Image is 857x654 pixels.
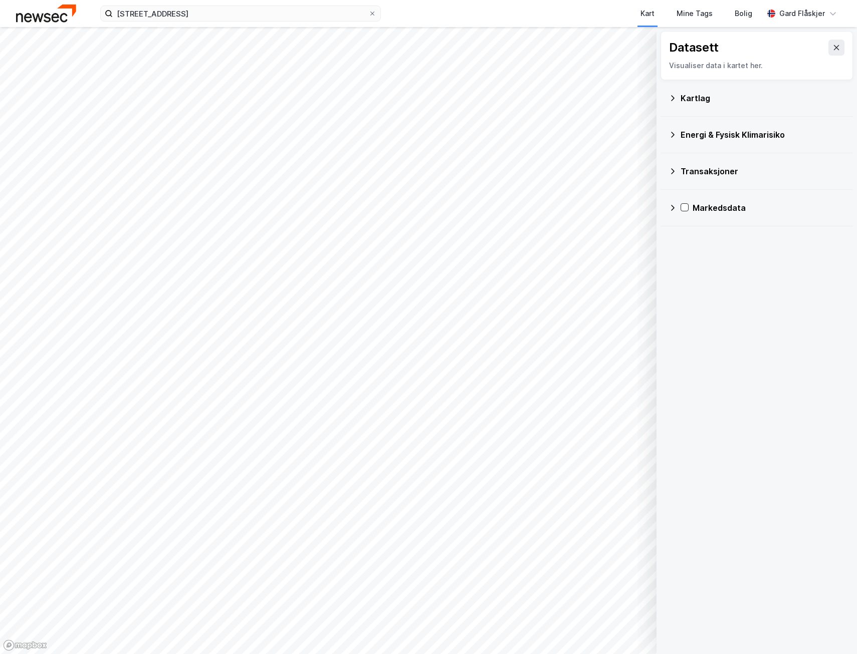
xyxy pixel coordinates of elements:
div: Gard Flåskjer [779,8,825,20]
div: Kartlag [681,92,845,104]
a: Mapbox homepage [3,639,47,651]
img: newsec-logo.f6e21ccffca1b3a03d2d.png [16,5,76,22]
div: Markedsdata [693,202,845,214]
div: Mine Tags [677,8,713,20]
div: Energi & Fysisk Klimarisiko [681,129,845,141]
div: Transaksjoner [681,165,845,177]
iframe: Chat Widget [807,606,857,654]
div: Kontrollprogram for chat [807,606,857,654]
div: Kart [640,8,655,20]
input: Søk på adresse, matrikkel, gårdeiere, leietakere eller personer [113,6,368,21]
div: Bolig [735,8,752,20]
div: Datasett [669,40,719,56]
div: Visualiser data i kartet her. [669,60,844,72]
